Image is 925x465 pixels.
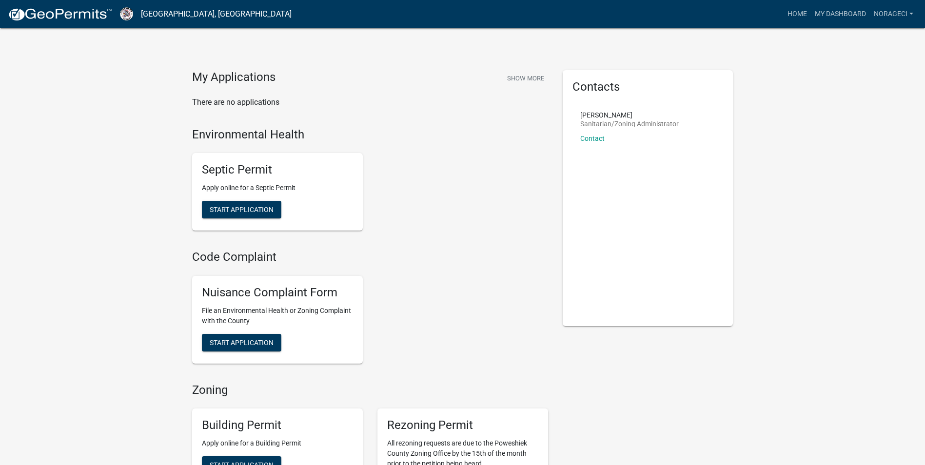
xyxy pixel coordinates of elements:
img: Poweshiek County, IA [120,7,133,20]
p: [PERSON_NAME] [580,112,679,118]
span: Start Application [210,338,274,346]
h5: Nuisance Complaint Form [202,286,353,300]
h4: Environmental Health [192,128,548,142]
p: Sanitarian/Zoning Administrator [580,120,679,127]
button: Start Application [202,334,281,351]
a: Home [784,5,811,23]
h4: My Applications [192,70,276,85]
p: File an Environmental Health or Zoning Complaint with the County [202,306,353,326]
button: Start Application [202,201,281,218]
a: norageci [870,5,917,23]
h4: Code Complaint [192,250,548,264]
p: Apply online for a Septic Permit [202,183,353,193]
a: [GEOGRAPHIC_DATA], [GEOGRAPHIC_DATA] [141,6,292,22]
h5: Building Permit [202,418,353,432]
h4: Zoning [192,383,548,397]
h5: Contacts [572,80,724,94]
a: Contact [580,135,605,142]
p: Apply online for a Building Permit [202,438,353,448]
h5: Septic Permit [202,163,353,177]
button: Show More [503,70,548,86]
a: My Dashboard [811,5,870,23]
h5: Rezoning Permit [387,418,538,432]
span: Start Application [210,206,274,213]
p: There are no applications [192,97,548,108]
